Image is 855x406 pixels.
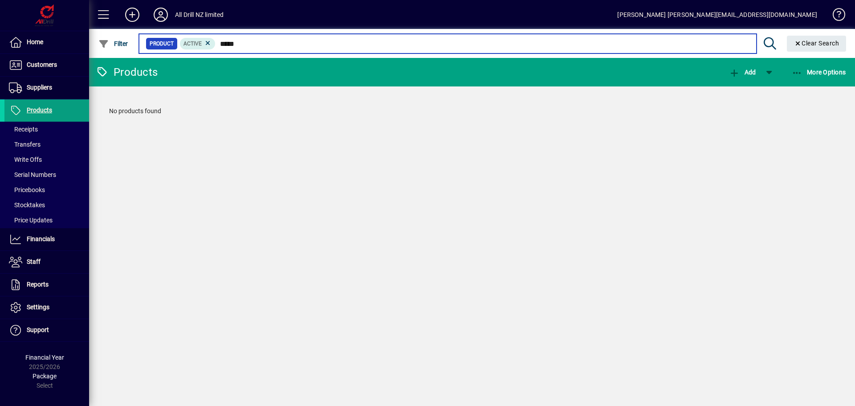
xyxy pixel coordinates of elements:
[9,171,56,178] span: Serial Numbers
[4,77,89,99] a: Suppliers
[183,41,202,47] span: Active
[27,303,49,311] span: Settings
[4,274,89,296] a: Reports
[9,217,53,224] span: Price Updates
[100,98,844,125] div: No products found
[4,251,89,273] a: Staff
[180,38,216,49] mat-chip: Activation Status: Active
[4,182,89,197] a: Pricebooks
[33,373,57,380] span: Package
[9,156,42,163] span: Write Offs
[118,7,147,23] button: Add
[4,228,89,250] a: Financials
[794,40,839,47] span: Clear Search
[4,197,89,213] a: Stocktakes
[25,354,64,361] span: Financial Year
[4,54,89,76] a: Customers
[147,7,175,23] button: Profile
[96,36,130,52] button: Filter
[9,201,45,209] span: Stocktakes
[4,319,89,341] a: Support
[27,84,52,91] span: Suppliers
[175,8,224,22] div: All Drill NZ limited
[729,69,756,76] span: Add
[4,296,89,319] a: Settings
[27,326,49,333] span: Support
[27,61,57,68] span: Customers
[27,281,49,288] span: Reports
[4,213,89,228] a: Price Updates
[727,64,758,80] button: Add
[4,152,89,167] a: Write Offs
[9,126,38,133] span: Receipts
[787,36,847,52] button: Clear
[27,235,55,242] span: Financials
[150,39,174,48] span: Product
[4,137,89,152] a: Transfers
[4,31,89,53] a: Home
[4,167,89,182] a: Serial Numbers
[790,64,848,80] button: More Options
[826,2,844,31] a: Knowledge Base
[98,40,128,47] span: Filter
[792,69,846,76] span: More Options
[96,65,158,79] div: Products
[617,8,817,22] div: [PERSON_NAME] [PERSON_NAME][EMAIL_ADDRESS][DOMAIN_NAME]
[27,38,43,45] span: Home
[9,186,45,193] span: Pricebooks
[27,107,52,114] span: Products
[9,141,41,148] span: Transfers
[4,122,89,137] a: Receipts
[27,258,41,265] span: Staff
